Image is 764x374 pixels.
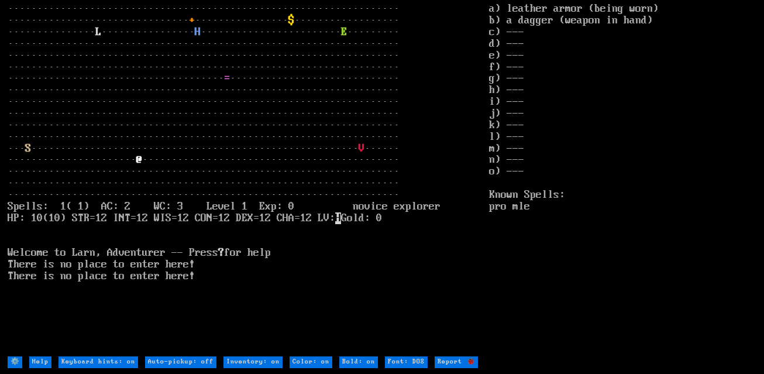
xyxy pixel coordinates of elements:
[8,356,22,368] input: ⚙️
[341,26,347,38] font: E
[223,356,283,368] input: Inventory: on
[435,356,478,368] input: Report 🐞
[136,154,142,166] font: @
[145,356,216,368] input: Auto-pickup: off
[385,356,428,368] input: Font: DOS
[489,4,756,355] stats: a) leather armor (being worn) b) a dagger (weapon in hand) c) --- d) --- e) --- f) --- g) --- h) ...
[195,26,201,38] font: H
[224,73,230,84] font: =
[290,356,332,368] input: Color: on
[29,356,51,368] input: Help
[288,15,294,26] font: $
[218,247,224,259] b: ?
[335,212,341,224] mark: H
[95,26,101,38] font: L
[25,143,31,155] font: S
[8,4,489,355] larn: ··································································· ·····························...
[58,356,138,368] input: Keyboard hints: on
[339,356,378,368] input: Bold: on
[359,143,364,155] font: V
[189,15,195,26] font: +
